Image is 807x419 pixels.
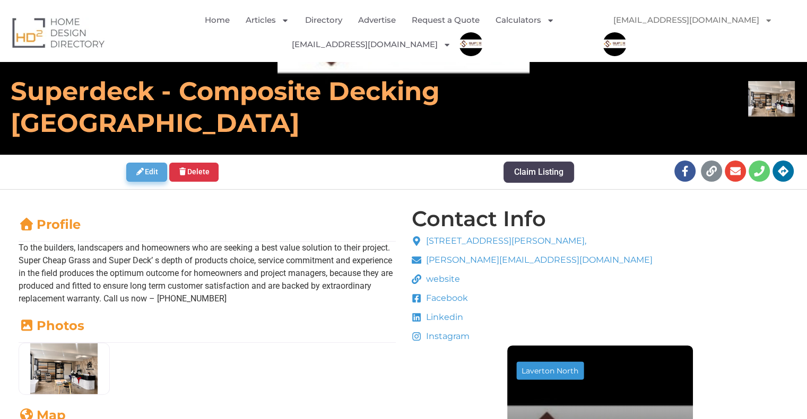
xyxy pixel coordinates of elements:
[205,8,230,32] a: Home
[522,367,578,375] div: Laverton North
[126,161,482,184] div: Author Actions
[169,163,219,182] a: Delete
[412,273,653,286] a: website
[292,32,451,57] a: [EMAIL_ADDRESS][DOMAIN_NAME]
[19,242,396,305] p: To the builders, landscapers and homeowners who are seeking a best value solution to their projec...
[423,311,463,324] span: Linkedin
[358,8,396,32] a: Advertise
[603,8,799,56] nav: Menu
[412,208,546,229] h4: Contact Info
[423,235,586,247] span: [STREET_ADDRESS][PERSON_NAME],
[164,8,602,57] nav: Menu
[412,254,653,266] a: [PERSON_NAME][EMAIL_ADDRESS][DOMAIN_NAME]
[504,162,574,183] button: Claim Listing
[423,273,460,286] span: website
[423,254,653,266] span: [PERSON_NAME][EMAIL_ADDRESS][DOMAIN_NAME]
[412,292,653,305] a: Facebook
[603,32,627,56] img: super deck
[423,292,468,305] span: Facebook
[412,8,480,32] a: Request a Quote
[19,343,109,394] img: 2025 05 19
[19,318,84,333] a: Photos
[246,8,289,32] a: Articles
[496,8,554,32] a: Calculators
[305,8,342,32] a: Directory
[11,75,560,139] h6: Superdeck - Composite Decking [GEOGRAPHIC_DATA]
[459,32,483,56] img: super deck
[19,217,81,232] a: Profile
[603,8,783,32] a: [EMAIL_ADDRESS][DOMAIN_NAME]
[126,163,167,182] a: Edit
[423,330,470,343] span: Instagram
